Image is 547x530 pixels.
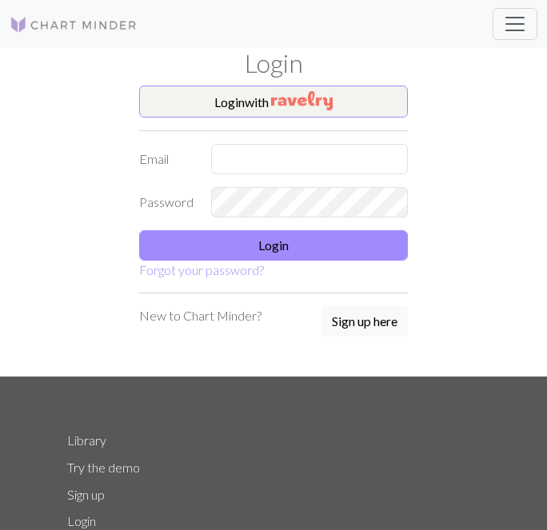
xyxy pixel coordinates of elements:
a: Sign up [67,487,105,502]
button: Loginwith [139,86,408,118]
img: Logo [10,15,138,34]
h1: Login [58,48,489,79]
button: Toggle navigation [493,8,537,40]
a: Library [67,432,106,448]
a: Try the demo [67,460,140,475]
button: Login [139,230,408,261]
a: Forgot your password? [139,262,264,277]
a: Sign up here [321,306,408,338]
img: Ravelry [271,91,333,110]
label: Email [130,144,202,174]
p: New to Chart Minder? [139,306,262,325]
a: Login [67,513,96,528]
button: Sign up here [321,306,408,337]
label: Password [130,187,202,217]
